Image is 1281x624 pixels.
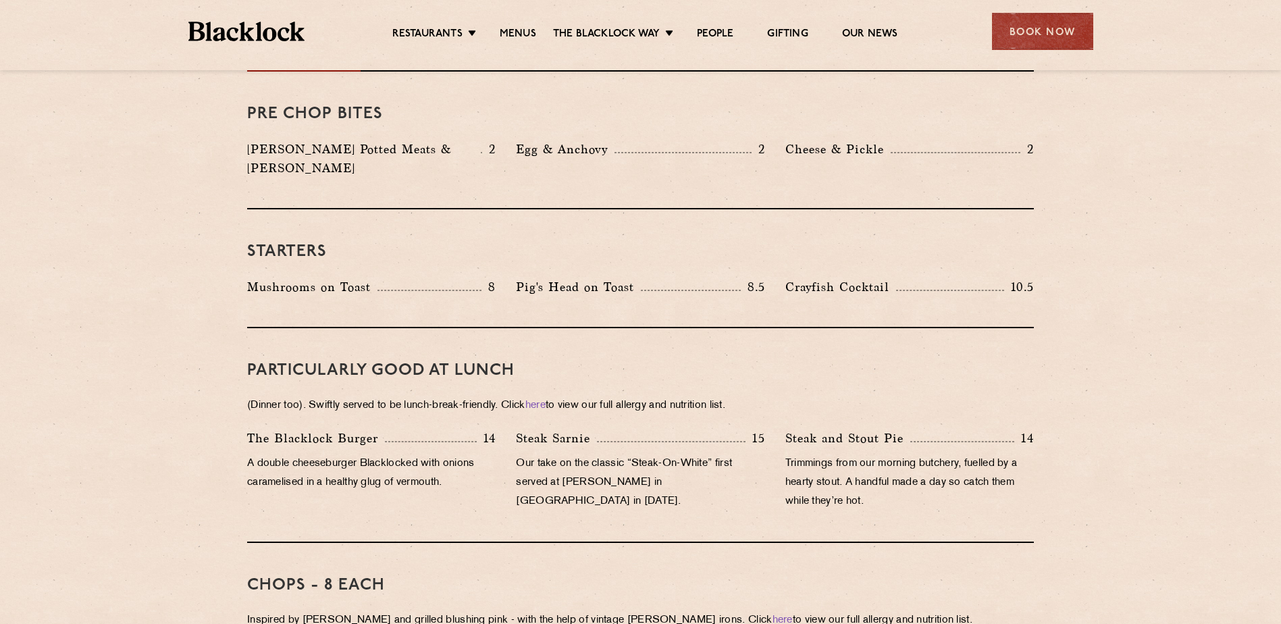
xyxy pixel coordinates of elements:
[482,140,496,158] p: 2
[992,13,1093,50] div: Book Now
[767,28,808,43] a: Gifting
[553,28,660,43] a: The Blacklock Way
[392,28,463,43] a: Restaurants
[741,278,765,296] p: 8.5
[785,429,910,448] p: Steak and Stout Pie
[247,140,481,178] p: [PERSON_NAME] Potted Meats & [PERSON_NAME]
[516,429,597,448] p: Steak Sarnie
[785,454,1034,511] p: Trimmings from our morning butchery, fuelled by a hearty stout. A handful made a day so catch the...
[247,243,1034,261] h3: Starters
[247,396,1034,415] p: (Dinner too). Swiftly served to be lunch-break-friendly. Click to view our full allergy and nutri...
[188,22,305,41] img: BL_Textured_Logo-footer-cropped.svg
[481,278,496,296] p: 8
[842,28,898,43] a: Our News
[697,28,733,43] a: People
[247,454,496,492] p: A double cheeseburger Blacklocked with onions caramelised in a healthy glug of vermouth.
[785,140,891,159] p: Cheese & Pickle
[516,140,615,159] p: Egg & Anchovy
[525,400,546,411] a: here
[247,577,1034,594] h3: Chops - 8 each
[477,430,496,447] p: 14
[247,278,377,296] p: Mushrooms on Toast
[247,429,385,448] p: The Blacklock Burger
[516,454,764,511] p: Our take on the classic “Steak-On-White” first served at [PERSON_NAME] in [GEOGRAPHIC_DATA] in [D...
[1014,430,1034,447] p: 14
[247,362,1034,380] h3: PARTICULARLY GOOD AT LUNCH
[752,140,765,158] p: 2
[746,430,765,447] p: 15
[247,105,1034,123] h3: Pre Chop Bites
[500,28,536,43] a: Menus
[1004,278,1034,296] p: 10.5
[1020,140,1034,158] p: 2
[516,278,641,296] p: Pig's Head on Toast
[785,278,896,296] p: Crayfish Cocktail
